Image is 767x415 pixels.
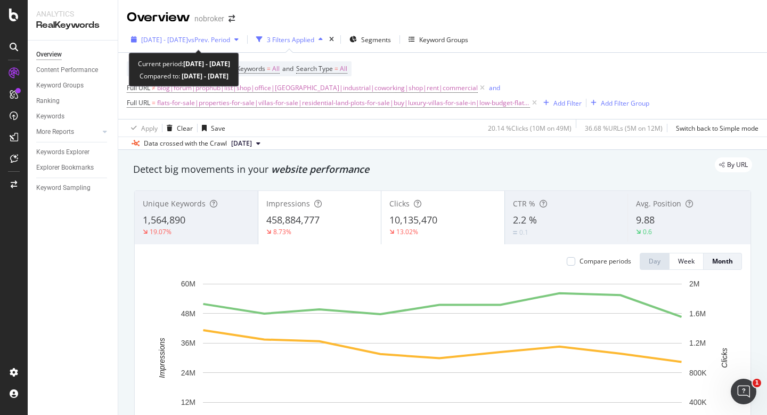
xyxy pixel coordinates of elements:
img: Equal [513,231,517,234]
a: Keywords [36,111,110,122]
div: Compared to: [140,70,229,82]
button: [DATE] [227,137,265,150]
a: More Reports [36,126,100,138]
span: Keywords [236,64,265,73]
button: Keyword Groups [404,31,472,48]
text: 60M [181,280,195,288]
div: Keyword Sampling [36,182,91,194]
button: Add Filter Group [586,97,649,109]
div: Day [649,257,660,266]
div: Switch back to Simple mode [676,124,758,133]
a: Content Performance [36,65,110,76]
div: Content Performance [36,65,98,76]
span: Impressions [266,198,310,209]
text: 36M [181,339,195,347]
button: [DATE] - [DATE]vsPrev. Period [127,31,243,48]
button: Save [198,119,225,137]
span: = [334,64,338,73]
span: [DATE] - [DATE] [141,35,188,44]
span: 9.88 [636,213,655,226]
span: and [282,64,293,73]
button: Switch back to Simple mode [672,119,758,137]
div: Keywords [36,111,64,122]
span: ≠ [152,83,156,92]
button: Apply [127,119,158,137]
span: 2.2 % [513,213,537,226]
div: 0.1 [519,228,528,237]
text: Impressions [158,338,166,378]
div: 8.73% [273,227,291,236]
a: Ranking [36,95,110,107]
a: Keyword Sampling [36,182,110,194]
text: 12M [181,398,195,406]
div: Clear [177,124,193,133]
div: 36.68 % URLs ( 5M on 12M ) [585,124,663,133]
div: times [327,34,336,45]
a: Overview [36,49,110,60]
div: 13.02% [396,227,418,236]
div: Overview [36,49,62,60]
div: Explorer Bookmarks [36,162,94,173]
span: Full URL [127,98,150,107]
button: Clear [162,119,193,137]
div: Apply [141,124,158,133]
div: 20.14 % Clicks ( 10M on 49M ) [488,124,572,133]
iframe: Intercom live chat [731,379,756,404]
div: Overview [127,9,190,27]
div: Save [211,124,225,133]
div: Keywords Explorer [36,147,89,158]
text: 1.6M [689,309,706,318]
div: Current period: [138,58,230,70]
span: 10,135,470 [389,213,437,226]
div: legacy label [715,157,752,172]
div: Add Filter Group [601,99,649,108]
div: Keyword Groups [36,80,84,91]
span: By URL [727,162,748,168]
span: flats-for-sale|properties-for-sale|villas-for-sale|residential-land-plots-for-sale|buy|luxury-vil... [157,95,530,110]
span: 1,564,890 [143,213,185,226]
span: 2025 Sep. 1st [231,139,252,148]
div: arrow-right-arrow-left [229,15,235,22]
button: and [489,83,500,93]
div: Keyword Groups [419,35,468,44]
div: Compare periods [580,257,631,266]
div: RealKeywords [36,19,109,31]
div: 0.6 [643,227,652,236]
text: 400K [689,398,707,406]
b: [DATE] - [DATE] [180,71,229,81]
div: Ranking [36,95,60,107]
span: Full URL [127,83,150,92]
span: = [267,64,271,73]
div: Analytics [36,9,109,19]
div: 19.07% [150,227,172,236]
text: 2M [689,280,699,288]
a: Explorer Bookmarks [36,162,110,173]
div: Data crossed with the Crawl [144,139,227,148]
span: CTR % [513,198,535,209]
text: Clicks [720,348,729,368]
div: More Reports [36,126,74,138]
a: Keyword Groups [36,80,110,91]
button: Day [640,253,670,270]
span: All [272,61,280,76]
button: Week [670,253,704,270]
text: 24M [181,369,195,377]
text: 48M [181,309,195,318]
div: and [489,83,500,92]
div: Month [712,257,733,266]
div: nobroker [194,13,224,24]
div: Week [678,257,695,266]
span: vs Prev. Period [188,35,230,44]
span: Avg. Position [636,198,681,209]
div: 3 Filters Applied [267,35,314,44]
button: Month [704,253,742,270]
span: = [152,98,156,107]
span: Clicks [389,198,410,209]
text: 800K [689,369,707,377]
span: Segments [361,35,391,44]
button: 3 Filters Applied [252,31,327,48]
span: Search Type [296,64,333,73]
span: 458,884,777 [266,213,320,226]
span: Unique Keywords [143,198,206,209]
span: 1 [753,379,761,387]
